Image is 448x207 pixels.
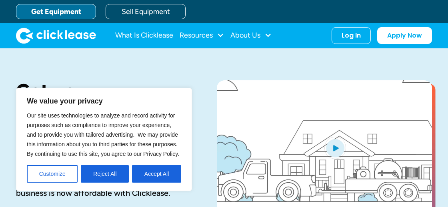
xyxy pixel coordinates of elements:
div: Log In [342,32,361,40]
p: We value your privacy [27,96,181,106]
div: We value your privacy [16,88,192,191]
h1: Get your automated decision in seconds. [16,80,191,165]
div: Resources [180,28,224,44]
button: Reject All [81,165,129,183]
img: Clicklease logo [16,28,96,44]
a: home [16,28,96,44]
a: Get Equipment [16,4,96,19]
img: Blue play button logo on a light blue circular background [324,137,346,159]
button: Customize [27,165,78,183]
a: Sell Equipment [106,4,186,19]
div: About Us [230,28,272,44]
a: What Is Clicklease [115,28,173,44]
button: Accept All [132,165,181,183]
a: Apply Now [377,27,432,44]
span: Our site uses technologies to analyze and record activity for purposes such as compliance to impr... [27,112,179,157]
